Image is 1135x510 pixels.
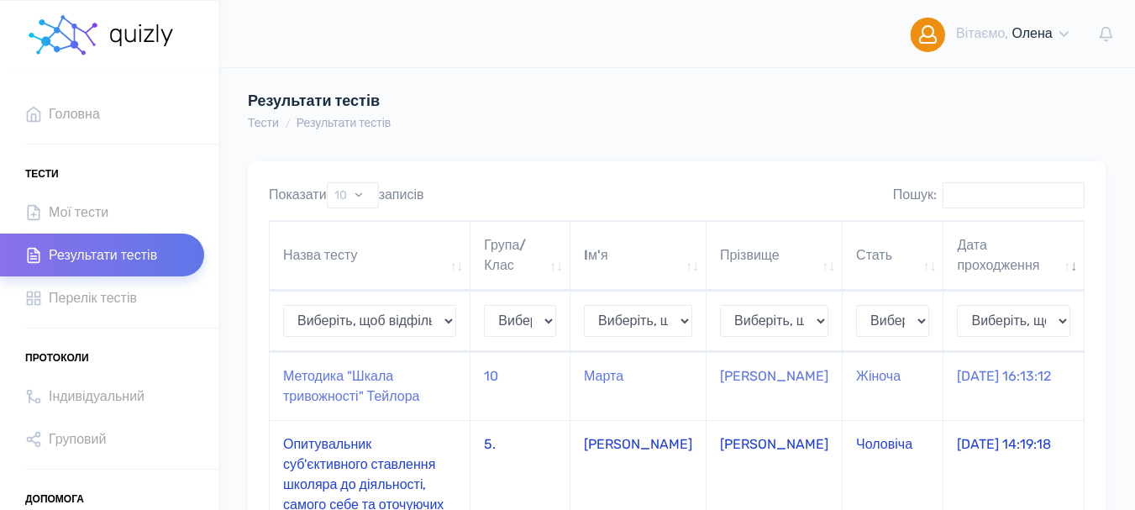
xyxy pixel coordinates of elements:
[327,182,379,208] select: Показатизаписів
[108,24,176,46] img: homepage
[49,201,108,223] span: Мої тести
[269,182,424,208] label: Показати записів
[270,352,470,420] td: Методика "Шкала тривожності" Тейлора
[943,352,1084,420] td: [DATE] 16:13:12
[25,161,59,187] span: Тести
[843,352,943,420] td: Жіноча
[893,182,1085,208] label: Пошук:
[470,221,570,291] th: Група/Клас: активувати для сортування стовпців за зростанням
[943,182,1085,208] input: Пошук:
[570,221,707,291] th: Iм'я: активувати для сортування стовпців за зростанням
[943,221,1084,291] th: Дата проходження: активувати для сортування стовпців за зростанням
[248,114,279,132] li: Тести
[49,244,157,266] span: Результати тестів
[49,428,106,450] span: Груповий
[843,221,943,291] th: Стать: активувати для сортування стовпців за зростанням
[279,114,391,132] li: Результати тестів
[707,221,843,291] th: Прізвище: активувати для сортування стовпців за зростанням
[1012,25,1052,41] span: Олена
[49,287,137,309] span: Перелік тестів
[470,352,570,420] td: 10
[707,352,843,420] td: [PERSON_NAME]
[570,352,707,420] td: Марта
[49,385,145,407] span: Індивідуальний
[25,1,176,68] a: homepage homepage
[49,103,100,125] span: Головна
[248,92,738,111] h4: Результати тестів
[270,221,470,291] th: Назва тесту: активувати для сортування стовпців за зростанням
[25,345,89,371] span: Протоколи
[25,10,101,60] img: homepage
[248,114,391,132] nav: breadcrumb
